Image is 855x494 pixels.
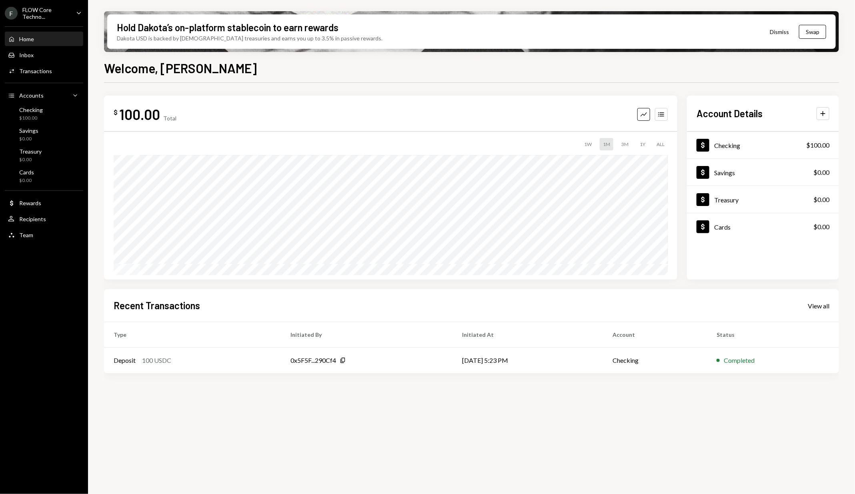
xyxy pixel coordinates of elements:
div: $0.00 [19,136,38,142]
div: Transactions [19,68,52,74]
a: Checking$100.00 [5,104,83,123]
a: Treasury$0.00 [687,186,839,213]
a: Rewards [5,196,83,210]
div: Accounts [19,92,44,99]
button: Swap [799,25,826,39]
div: ALL [653,138,668,150]
div: 3M [618,138,632,150]
div: Deposit [114,356,136,365]
a: Checking$100.00 [687,132,839,158]
div: $0.00 [19,177,34,184]
th: Initiated At [453,322,603,348]
div: Hold Dakota’s on-platform stablecoin to earn rewards [117,21,338,34]
div: 100 USDC [142,356,171,365]
div: Checking [714,142,740,149]
div: Savings [19,127,38,134]
h2: Recent Transactions [114,299,200,312]
a: Recipients [5,212,83,226]
div: $0.00 [813,195,829,204]
div: $0.00 [813,222,829,232]
div: Total [163,115,176,122]
div: F [5,7,18,20]
a: Transactions [5,64,83,78]
div: $100.00 [19,115,43,122]
th: Status [707,322,839,348]
div: Inbox [19,52,34,58]
div: Checking [19,106,43,113]
div: Team [19,232,33,238]
div: Cards [19,169,34,176]
a: Accounts [5,88,83,102]
td: Checking [603,348,707,373]
th: Type [104,322,281,348]
a: Treasury$0.00 [5,146,83,165]
div: Dakota USD is backed by [DEMOGRAPHIC_DATA] treasuries and earns you up to 3.5% in passive rewards. [117,34,382,42]
td: [DATE] 5:23 PM [453,348,603,373]
a: Savings$0.00 [5,125,83,144]
th: Initiated By [281,322,453,348]
h1: Welcome, [PERSON_NAME] [104,60,257,76]
th: Account [603,322,707,348]
div: Completed [724,356,755,365]
a: Cards$0.00 [687,213,839,240]
div: Home [19,36,34,42]
a: Home [5,32,83,46]
h2: Account Details [697,107,763,120]
a: Savings$0.00 [687,159,839,186]
a: View all [808,301,829,310]
div: Treasury [19,148,42,155]
div: 0x5F5F...290Cf4 [291,356,336,365]
div: View all [808,302,829,310]
div: Savings [714,169,735,176]
a: Inbox [5,48,83,62]
div: 1W [581,138,595,150]
div: FLOW Core Techno... [22,6,70,20]
div: Cards [714,223,731,231]
div: $0.00 [813,168,829,177]
div: $100.00 [806,140,829,150]
div: Treasury [714,196,739,204]
a: Team [5,228,83,242]
div: $ [114,108,118,116]
a: Cards$0.00 [5,166,83,186]
div: 1M [600,138,613,150]
button: Dismiss [760,22,799,41]
div: 100.00 [119,105,160,123]
div: $0.00 [19,156,42,163]
div: Recipients [19,216,46,222]
div: 1Y [637,138,649,150]
div: Rewards [19,200,41,206]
